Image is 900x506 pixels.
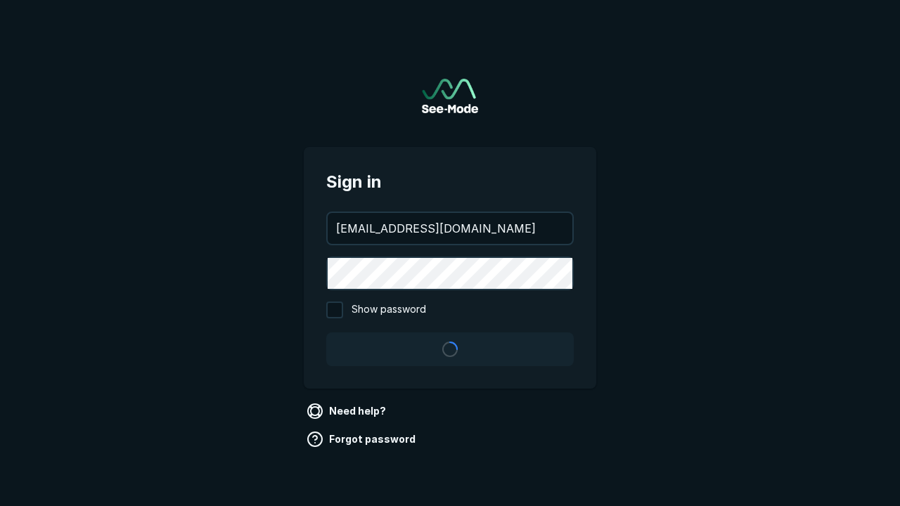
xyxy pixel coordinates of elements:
span: Sign in [326,169,574,195]
a: Need help? [304,400,392,422]
span: Show password [352,301,426,318]
img: See-Mode Logo [422,79,478,113]
input: your@email.com [328,213,572,244]
a: Go to sign in [422,79,478,113]
a: Forgot password [304,428,421,450]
